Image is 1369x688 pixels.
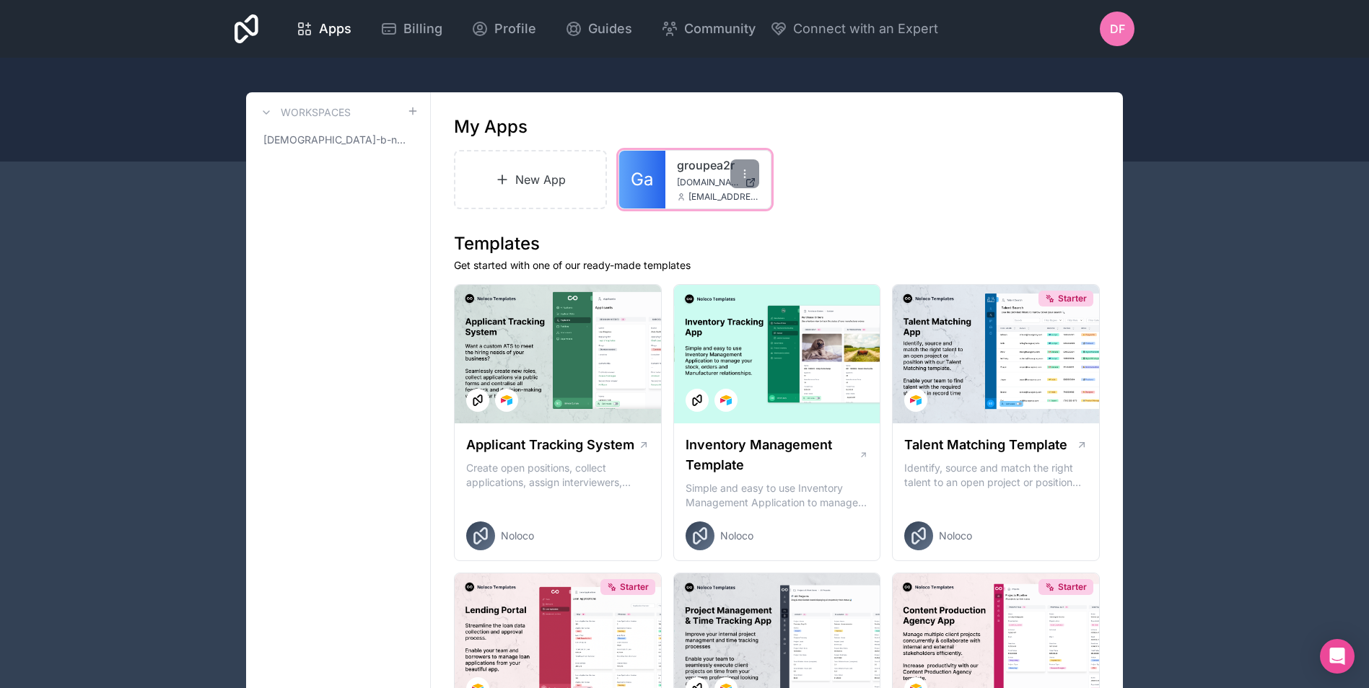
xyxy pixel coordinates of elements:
[649,13,767,45] a: Community
[677,177,739,188] span: [DOMAIN_NAME]
[1110,20,1125,38] span: DF
[403,19,442,39] span: Billing
[619,151,665,208] a: Ga
[494,19,536,39] span: Profile
[281,105,351,120] h3: Workspaces
[554,13,644,45] a: Guides
[720,529,753,543] span: Noloco
[454,115,528,138] h1: My Apps
[684,19,756,39] span: Community
[677,177,759,188] a: [DOMAIN_NAME]
[284,13,363,45] a: Apps
[720,394,732,406] img: Airtable Logo
[588,19,632,39] span: Guides
[466,461,649,490] p: Create open positions, collect applications, assign interviewers, centralise candidate feedback a...
[258,104,351,121] a: Workspaces
[677,156,759,174] a: groupea2r
[939,529,972,543] span: Noloco
[1058,581,1087,593] span: Starter
[904,435,1067,455] h1: Talent Matching Template
[369,13,454,45] a: Billing
[501,394,512,406] img: Airtable Logo
[263,133,407,147] span: [DEMOGRAPHIC_DATA]-b-ni-fio-ngaindiro
[631,168,653,191] span: Ga
[466,435,634,455] h1: Applicant Tracking System
[620,581,649,593] span: Starter
[686,481,869,510] p: Simple and easy to use Inventory Management Application to manage your stock, orders and Manufact...
[793,19,938,39] span: Connect with an Expert
[688,191,759,203] span: [EMAIL_ADDRESS][DOMAIN_NAME]
[501,529,534,543] span: Noloco
[686,435,859,475] h1: Inventory Management Template
[454,258,1100,273] p: Get started with one of our ready-made templates
[258,127,419,153] a: [DEMOGRAPHIC_DATA]-b-ni-fio-ngaindiro
[1058,293,1087,304] span: Starter
[904,461,1088,490] p: Identify, source and match the right talent to an open project or position with our Talent Matchi...
[910,394,922,406] img: Airtable Logo
[454,232,1100,255] h1: Templates
[1320,639,1355,674] div: Open Intercom Messenger
[770,19,938,39] button: Connect with an Expert
[454,150,607,209] a: New App
[319,19,351,39] span: Apps
[460,13,548,45] a: Profile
